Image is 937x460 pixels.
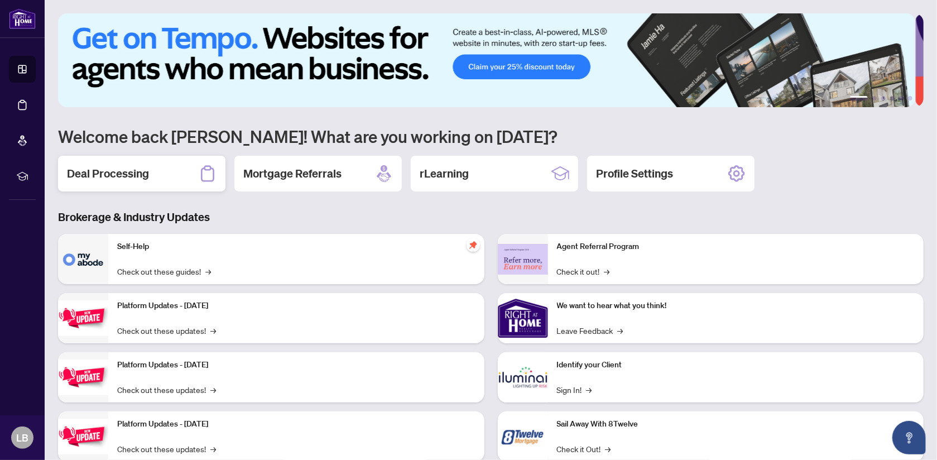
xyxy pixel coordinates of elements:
img: Platform Updates - June 23, 2025 [58,419,108,454]
button: 2 [872,96,877,100]
h2: Profile Settings [596,166,673,181]
a: Leave Feedback→ [557,324,623,337]
span: LB [16,430,28,445]
img: logo [9,8,36,29]
button: 4 [890,96,895,100]
img: Platform Updates - July 21, 2025 [58,300,108,336]
h3: Brokerage & Industry Updates [58,209,924,225]
img: Slide 0 [58,13,915,107]
a: Sign In!→ [557,384,592,396]
img: We want to hear what you think! [498,293,548,343]
p: Platform Updates - [DATE] [117,418,475,430]
a: Check out these updates!→ [117,384,216,396]
h2: Deal Processing [67,166,149,181]
span: → [210,443,216,455]
span: → [210,384,216,396]
p: Sail Away With 8Twelve [557,418,915,430]
p: Agent Referral Program [557,241,915,253]
span: → [587,384,592,396]
span: → [205,265,211,277]
button: 6 [908,96,912,100]
a: Check it out!→ [557,265,610,277]
p: Identify your Client [557,359,915,371]
span: → [604,265,610,277]
img: Identify your Client [498,352,548,402]
span: → [606,443,611,455]
span: → [210,324,216,337]
img: Agent Referral Program [498,244,548,275]
p: Platform Updates - [DATE] [117,300,475,312]
a: Check it Out!→ [557,443,611,455]
p: We want to hear what you think! [557,300,915,312]
img: Self-Help [58,234,108,284]
h1: Welcome back [PERSON_NAME]! What are you working on [DATE]? [58,126,924,147]
button: 5 [899,96,904,100]
button: 3 [881,96,886,100]
p: Platform Updates - [DATE] [117,359,475,371]
h2: Mortgage Referrals [243,166,342,181]
button: 1 [850,96,868,100]
span: pushpin [467,238,480,252]
button: Open asap [892,421,926,454]
img: Platform Updates - July 8, 2025 [58,360,108,395]
a: Check out these updates!→ [117,443,216,455]
span: → [618,324,623,337]
a: Check out these guides!→ [117,265,211,277]
h2: rLearning [420,166,469,181]
p: Self-Help [117,241,475,253]
a: Check out these updates!→ [117,324,216,337]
